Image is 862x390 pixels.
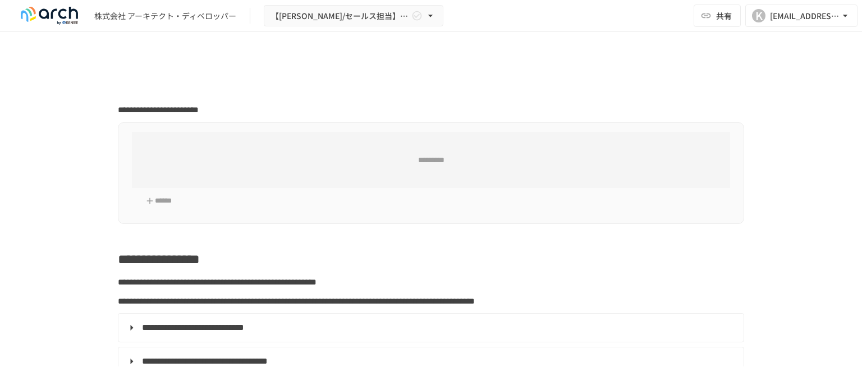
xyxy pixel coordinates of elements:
[694,4,741,27] button: 共有
[745,4,858,27] button: K[EMAIL_ADDRESS][DOMAIN_NAME]
[94,10,236,22] div: 株式会社 アーキテクト・ディベロッパー
[716,10,732,22] span: 共有
[770,9,840,23] div: [EMAIL_ADDRESS][DOMAIN_NAME]
[271,9,409,23] span: 【[PERSON_NAME]/セールス担当】株式会社 アーキテクト・ディベロッパー様_初期設定サポート
[752,9,765,22] div: K
[264,5,443,27] button: 【[PERSON_NAME]/セールス担当】株式会社 アーキテクト・ディベロッパー様_初期設定サポート
[13,7,85,25] img: logo-default@2x-9cf2c760.svg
